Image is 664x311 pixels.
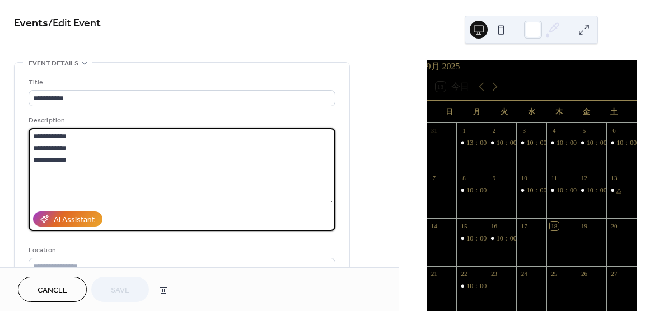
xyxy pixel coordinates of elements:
[463,101,490,123] div: 月
[518,101,545,123] div: 水
[550,222,558,230] div: 18
[610,222,618,230] div: 20
[466,138,513,148] div: 13：00～18：00
[616,186,621,195] div: △
[430,174,438,182] div: 7
[580,270,588,278] div: 26
[29,115,333,126] div: Description
[577,138,607,148] div: 10：00～17：00
[38,285,67,296] span: Cancel
[48,12,101,34] span: / Edit Event
[610,174,618,182] div: 13
[29,244,333,256] div: Location
[18,277,87,302] button: Cancel
[460,174,468,182] div: 8
[516,186,546,195] div: 10：00～17：00
[526,186,573,195] div: 10：00～17：00
[606,138,637,148] div: 10：00～20：00
[466,186,513,195] div: 10：00～18：00
[430,126,438,135] div: 31
[520,126,528,135] div: 3
[29,58,78,69] span: Event details
[466,281,513,291] div: 10：00～18：00
[466,234,513,243] div: 10：00～20：00
[460,270,468,278] div: 22
[557,138,604,148] div: 10：00～20：00
[550,126,558,135] div: 4
[610,270,618,278] div: 27
[497,234,544,243] div: 10：00～17：00
[580,222,588,230] div: 19
[427,60,637,73] div: 9月 2025
[516,138,546,148] div: 10：00～17：00
[573,101,600,123] div: 金
[14,12,48,34] a: Events
[490,101,518,123] div: 火
[580,126,588,135] div: 5
[550,174,558,182] div: 11
[456,186,487,195] div: 10：00～18：00
[577,186,607,195] div: 10：00～17：00
[29,77,333,88] div: Title
[520,270,528,278] div: 24
[520,174,528,182] div: 10
[430,222,438,230] div: 14
[606,186,637,195] div: △
[430,270,438,278] div: 21
[600,101,628,123] div: 土
[545,101,573,123] div: 木
[557,186,604,195] div: 10：00～20：00
[497,138,544,148] div: 10：00～18：00
[587,138,634,148] div: 10：00～17：00
[456,281,487,291] div: 10：00～18：00
[610,126,618,135] div: 6
[487,234,517,243] div: 10：00～17：00
[487,138,517,148] div: 10：00～18：00
[526,138,573,148] div: 10：00～17：00
[33,211,102,227] button: AI Assistant
[460,222,468,230] div: 15
[490,126,498,135] div: 2
[456,234,487,243] div: 10：00～20：00
[550,270,558,278] div: 25
[490,222,498,230] div: 16
[546,138,577,148] div: 10：00～20：00
[520,222,528,230] div: 17
[460,126,468,135] div: 1
[616,138,663,148] div: 10：00～20：00
[436,101,463,123] div: 日
[456,138,487,148] div: 13：00～18：00
[54,214,95,226] div: AI Assistant
[580,174,588,182] div: 12
[490,174,498,182] div: 9
[587,186,634,195] div: 10：00～17：00
[490,270,498,278] div: 23
[546,186,577,195] div: 10：00～20：00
